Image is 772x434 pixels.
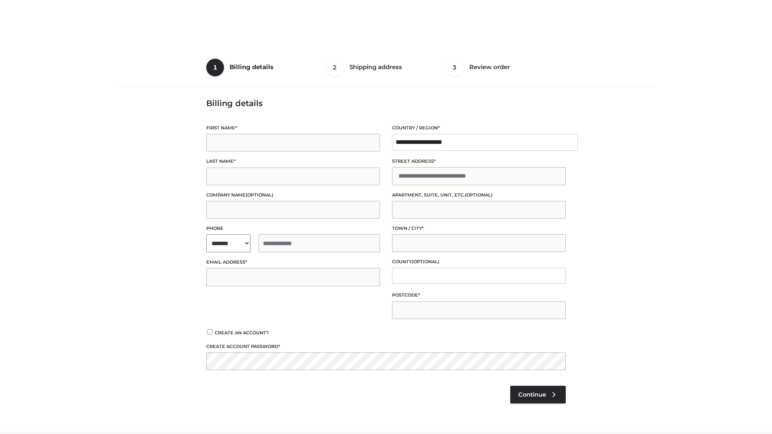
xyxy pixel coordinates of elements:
a: Continue [510,386,566,403]
span: Review order [469,63,510,71]
span: (optional) [246,192,273,198]
span: Billing details [230,63,273,71]
span: 1 [206,59,224,76]
h3: Billing details [206,98,566,108]
label: Email address [206,258,380,266]
label: Street address [392,158,566,165]
span: (optional) [465,192,493,198]
span: Shipping address [349,63,402,71]
span: Continue [518,391,546,398]
label: Postcode [392,291,566,299]
label: Country / Region [392,124,566,132]
label: County [392,258,566,266]
span: 3 [446,59,464,76]
label: Company name [206,191,380,199]
span: 2 [326,59,344,76]
label: Apartment, suite, unit, etc. [392,191,566,199]
span: Create an account? [215,330,269,336]
input: Create an account? [206,329,214,334]
label: Last name [206,158,380,165]
label: Town / City [392,225,566,232]
label: First name [206,124,380,132]
label: Phone [206,225,380,232]
span: (optional) [412,259,439,264]
label: Create account password [206,343,566,350]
